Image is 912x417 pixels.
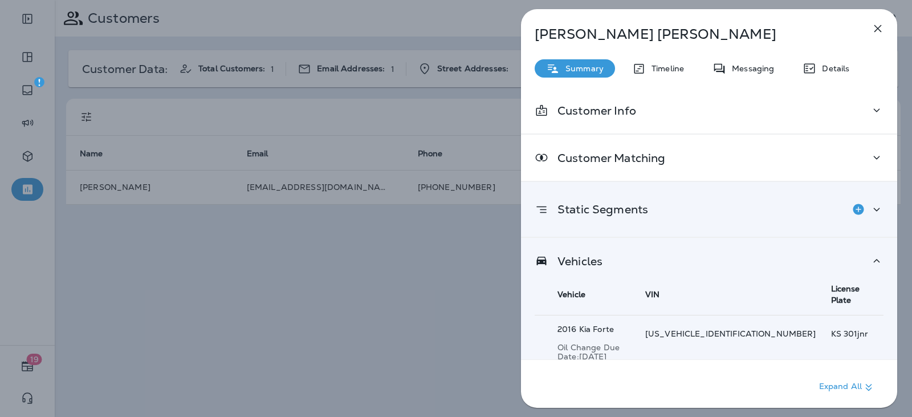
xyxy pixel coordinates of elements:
[831,284,860,305] span: License Plate
[548,153,665,163] p: Customer Matching
[645,289,659,299] span: VIN
[847,198,870,221] button: Add to Static Segment
[557,325,630,334] p: 2016
[548,205,648,214] p: Static Segments
[557,289,585,299] span: Vehicle
[548,106,636,115] p: Customer Info
[560,64,604,73] p: Summary
[815,377,880,398] button: Expand All
[548,257,602,266] p: Vehicles
[819,380,876,394] p: Expand All
[557,343,630,361] p: Oil Change Due Date: [DATE]
[816,64,849,73] p: Details
[726,64,774,73] p: Messaging
[579,324,591,334] span: Kia
[593,324,614,334] span: Forte
[646,64,684,73] p: Timeline
[535,26,846,42] p: [PERSON_NAME] [PERSON_NAME]
[645,329,816,338] p: [US_VEHICLE_IDENTIFICATION_NUMBER]
[831,329,883,338] p: KS 301jnr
